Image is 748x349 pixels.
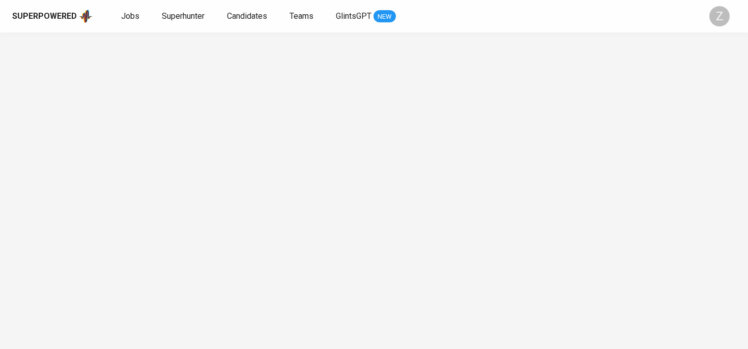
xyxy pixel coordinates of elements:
[227,10,269,23] a: Candidates
[162,10,207,23] a: Superhunter
[162,11,205,21] span: Superhunter
[121,11,139,21] span: Jobs
[227,11,267,21] span: Candidates
[79,9,93,24] img: app logo
[336,11,371,21] span: GlintsGPT
[12,9,93,24] a: Superpoweredapp logo
[709,6,730,26] div: Z
[121,10,141,23] a: Jobs
[290,10,315,23] a: Teams
[12,11,77,22] div: Superpowered
[373,12,396,22] span: NEW
[336,10,396,23] a: GlintsGPT NEW
[290,11,313,21] span: Teams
